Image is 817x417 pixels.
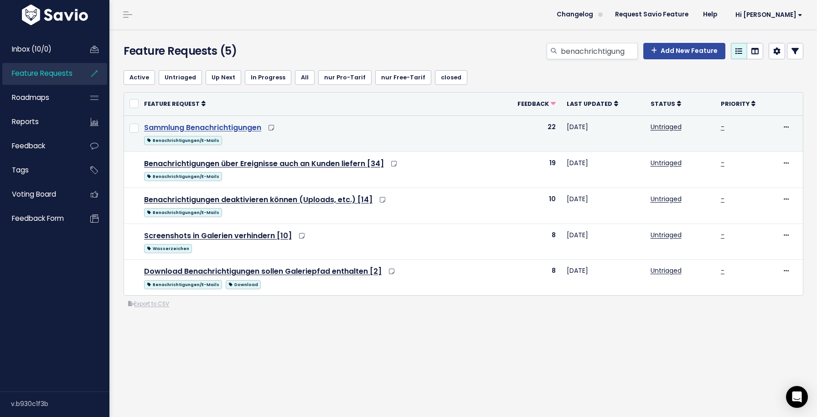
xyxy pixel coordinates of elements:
[651,99,681,108] a: Status
[721,194,724,203] a: -
[124,70,803,85] ul: Filter feature requests
[561,151,645,188] td: [DATE]
[495,224,561,260] td: 8
[561,188,645,224] td: [DATE]
[724,8,810,22] a: Hi [PERSON_NAME]
[651,122,682,131] a: Untriaged
[12,93,49,102] span: Roadmaps
[144,242,192,254] a: Wasserzeichen
[245,70,291,85] a: In Progress
[557,11,593,18] span: Changelog
[144,206,222,218] a: Benachrichtigungen/E-Mails
[517,99,556,108] a: Feedback
[561,260,645,295] td: [DATE]
[318,70,372,85] a: nur Pro-Tarif
[495,151,561,188] td: 19
[295,70,315,85] a: All
[144,194,372,205] a: Benachrichtigungen deaktivieren können (Uploads, etc.) [14]
[721,158,724,167] a: -
[651,100,675,108] span: Status
[643,43,725,59] a: Add New Feature
[495,188,561,224] td: 10
[561,224,645,260] td: [DATE]
[2,87,76,108] a: Roadmaps
[226,280,261,289] span: Download
[735,11,802,18] span: Hi [PERSON_NAME]
[560,43,638,59] input: Search features...
[124,43,341,59] h4: Feature Requests (5)
[12,44,52,54] span: Inbox (10/0)
[721,266,724,275] a: -
[567,100,612,108] span: Last Updated
[2,111,76,132] a: Reports
[2,160,76,181] a: Tags
[144,99,206,108] a: Feature Request
[721,230,724,240] a: -
[226,278,261,290] a: Download
[517,100,549,108] span: Feedback
[12,117,39,126] span: Reports
[144,280,222,289] span: Benachrichtigungen/E-Mails
[144,136,222,145] span: Benachrichtigungen/E-Mails
[786,386,808,408] div: Open Intercom Messenger
[2,63,76,84] a: Feature Requests
[12,165,29,175] span: Tags
[435,70,467,85] a: closed
[495,115,561,151] td: 22
[144,100,200,108] span: Feature Request
[651,230,682,240] a: Untriaged
[567,99,618,108] a: Last Updated
[375,70,431,85] a: nur Free-Tarif
[651,266,682,275] a: Untriaged
[144,266,382,276] a: Download Benachrichtigungen sollen Galeriepfad enthalten [2]
[206,70,241,85] a: Up Next
[144,230,292,241] a: Screenshots in Galerien verhindern [10]
[12,68,72,78] span: Feature Requests
[20,5,90,25] img: logo-white.9d6f32f41409.svg
[495,260,561,295] td: 8
[128,300,169,308] a: Export to CSV
[721,100,750,108] span: Priority
[11,392,109,416] div: v.b930c1f3b
[2,208,76,229] a: Feedback form
[651,158,682,167] a: Untriaged
[696,8,724,21] a: Help
[608,8,696,21] a: Request Savio Feature
[144,244,192,253] span: Wasserzeichen
[12,141,45,151] span: Feedback
[12,189,56,199] span: Voting Board
[144,208,222,217] span: Benachrichtigungen/E-Mails
[144,158,384,169] a: Benachrichtigungen über Ereignisse auch an Kunden liefern [34]
[651,194,682,203] a: Untriaged
[144,172,222,181] span: Benachrichtigungen/E-Mails
[124,70,155,85] a: Active
[2,136,76,156] a: Feedback
[12,214,64,223] span: Feedback form
[721,122,724,131] a: -
[721,99,755,108] a: Priority
[159,70,202,85] a: Untriaged
[561,115,645,151] td: [DATE]
[2,39,76,60] a: Inbox (10/0)
[2,184,76,205] a: Voting Board
[144,122,261,133] a: Sammlung Benachrichtigungen
[144,278,222,290] a: Benachrichtigungen/E-Mails
[144,134,222,146] a: Benachrichtigungen/E-Mails
[144,170,222,182] a: Benachrichtigungen/E-Mails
